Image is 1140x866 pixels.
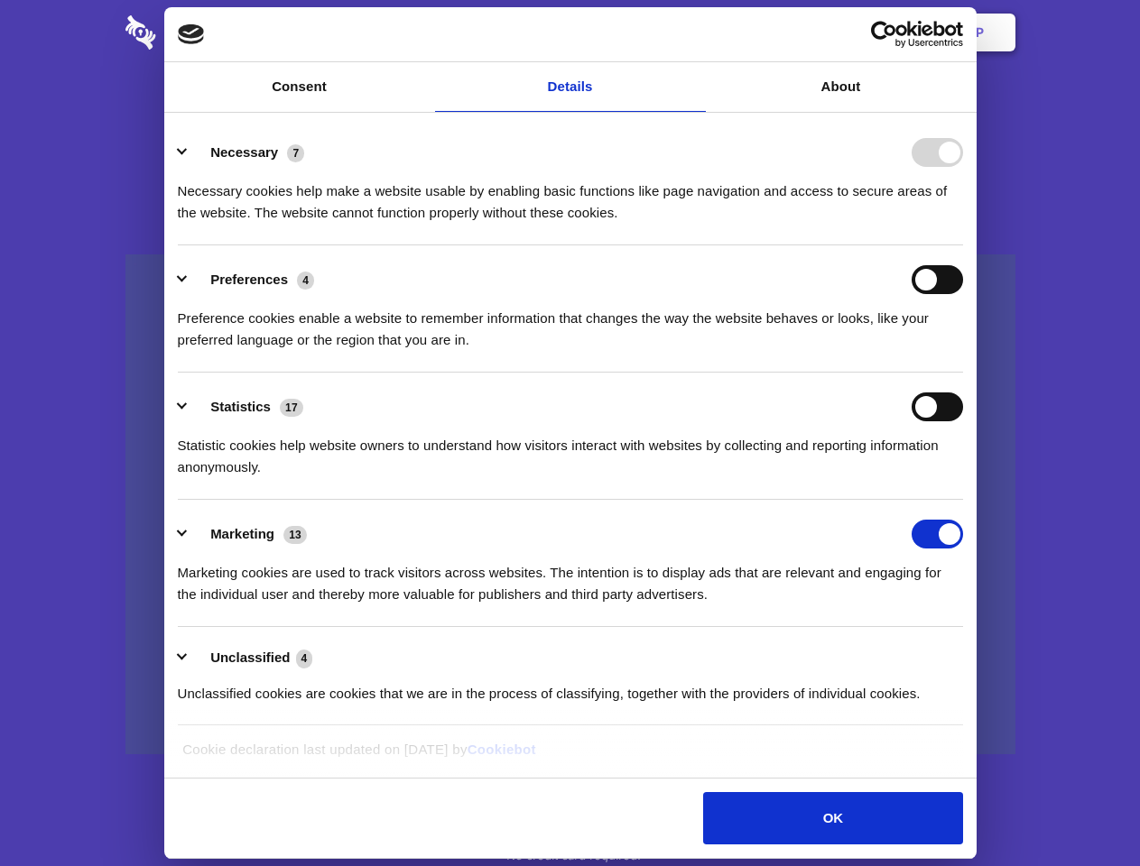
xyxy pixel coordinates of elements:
span: 7 [287,144,304,162]
span: 4 [297,272,314,290]
a: About [706,62,977,112]
h1: Eliminate Slack Data Loss. [125,81,1015,146]
button: Marketing (13) [178,520,319,548]
div: Marketing cookies are used to track visitors across websites. The intention is to display ads tha... [178,548,963,605]
button: Statistics (17) [178,392,315,421]
label: Marketing [210,526,274,541]
div: Necessary cookies help make a website usable by enabling basic functions like page navigation and... [178,167,963,224]
img: logo-wordmark-white-trans-d4663122ce5f474addd5e946df7df03e33cb6a1c49d2221995e7729f52c070b2.svg [125,15,280,50]
div: Unclassified cookies are cookies that we are in the process of classifying, together with the pro... [178,669,963,705]
span: 13 [283,526,307,544]
label: Necessary [210,144,278,160]
button: Necessary (7) [178,138,316,167]
label: Statistics [210,399,271,414]
button: OK [703,792,962,844]
a: Usercentrics Cookiebot - opens in a new window [805,21,963,48]
a: Details [435,62,706,112]
div: Preference cookies enable a website to remember information that changes the way the website beha... [178,294,963,351]
a: Login [819,5,897,60]
span: 4 [296,649,313,668]
h4: Auto-redaction of sensitive data, encrypted data sharing and self-destructing private chats. Shar... [125,164,1015,224]
div: Statistic cookies help website owners to understand how visitors interact with websites by collec... [178,421,963,478]
a: Wistia video thumbnail [125,254,1015,755]
button: Unclassified (4) [178,647,324,669]
iframe: Drift Widget Chat Controller [1050,776,1118,844]
div: Cookie declaration last updated on [DATE] by [169,739,971,774]
button: Preferences (4) [178,265,326,294]
a: Consent [164,62,435,112]
a: Cookiebot [468,742,536,757]
a: Contact [732,5,815,60]
span: 17 [280,399,303,417]
img: logo [178,24,205,44]
a: Pricing [530,5,608,60]
label: Preferences [210,272,288,287]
